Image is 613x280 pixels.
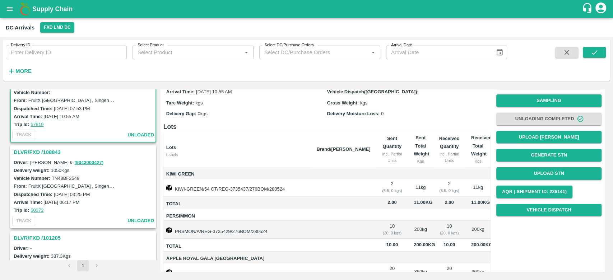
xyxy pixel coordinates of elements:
[382,230,403,236] div: ( 20, 0 kgs)
[14,207,29,213] label: Trip Id:
[166,255,311,263] span: Apple Royal Gala [GEOGRAPHIC_DATA]
[471,200,490,205] span: 11.00 Kg
[43,114,79,119] label: [DATE] 10:55 AM
[465,178,491,196] td: 11 kg
[32,5,73,13] b: Supply Chain
[54,106,90,111] label: [DATE] 07:53 PM
[465,221,491,239] td: 200 kg
[166,212,311,220] span: Persimmon
[391,42,412,48] label: Arrival Date
[30,246,32,251] span: -
[166,242,311,251] span: Total
[382,187,403,194] div: ( 5.5, 0 kgs)
[166,89,195,94] label: Arrival Time:
[14,122,29,127] label: Trip Id:
[166,111,196,116] label: Delivery Gap:
[54,192,90,197] label: [DATE] 03:25 PM
[382,241,403,249] span: 10.00
[408,178,433,196] td: 11 kg
[31,122,43,127] a: 57819
[439,230,460,236] div: ( 20, 0 kgs)
[496,186,572,198] button: AQR ( Shipment Id: 236141)
[77,260,89,271] button: page 1
[471,158,485,164] div: Kgs
[242,48,251,57] button: Open
[381,111,384,116] span: 0
[14,183,27,189] label: From:
[386,46,490,59] input: Arrival Date
[163,122,491,132] h6: Lots
[14,200,42,205] label: Arrival Time:
[1,1,18,17] button: open drawer
[166,151,311,158] div: Labels
[195,100,203,106] span: kgs
[166,227,172,233] img: box
[138,42,163,48] label: Select Product
[496,94,602,107] button: Sampling
[471,242,492,247] span: 200.00 Kg
[40,22,74,33] button: Select DC
[62,260,103,271] nav: pagination navigation
[261,48,357,57] input: Select DC/Purchase Orders
[43,200,79,205] label: [DATE] 06:17 PM
[439,151,460,164] div: incl. Partial Units
[327,89,418,94] label: Vehicle Dispatch([GEOGRAPHIC_DATA]):
[582,3,594,15] div: customer-support
[496,131,602,144] button: Upload [PERSON_NAME]
[198,111,208,116] span: 0 kgs
[496,204,602,216] button: Vehicle Dispatch
[14,246,29,251] label: Driver:
[496,113,602,125] button: Unloading Completed
[127,217,154,225] span: unloaded
[264,42,314,48] label: Select DC/Purchase Orders
[51,253,71,259] label: 387.3 Kgs
[6,46,127,59] input: Enter Delivery ID
[471,135,492,157] b: Received Total Weight
[14,114,42,119] label: Arrival Time:
[74,160,103,165] a: (9042000427)
[376,178,408,196] td: 2
[14,98,27,103] label: From:
[15,68,32,74] strong: More
[166,100,194,106] label: Tare Weight:
[31,207,43,213] a: 50372
[382,199,403,207] span: 2.00
[414,158,427,164] div: Kgs
[439,136,459,149] b: Received Quantity
[127,131,154,139] span: unloaded
[196,89,232,94] span: [DATE] 10:55 AM
[382,136,401,149] b: Sent Quantity
[496,149,602,162] button: Generate STN
[166,170,311,178] span: Kiwi Green
[376,221,408,239] td: 10
[414,135,429,157] b: Sent Total Weight
[493,46,506,59] button: Choose date
[14,233,155,243] h3: DLVR/FXD /101205
[14,90,50,95] label: Vehicle Number:
[496,167,602,180] button: Upload STN
[439,187,460,194] div: ( 5.5, 0 kgs)
[163,178,311,196] td: KIWI-GREEN/54 CT/REG-3735437/276BOM/280524
[30,160,104,165] span: [PERSON_NAME] k -
[166,269,172,275] img: box
[327,111,380,116] label: Delivery Moisture Loss:
[28,183,361,189] label: FruitX [GEOGRAPHIC_DATA] , Singena Agrahara Rd, [GEOGRAPHIC_DATA], [GEOGRAPHIC_DATA], [GEOGRAPHIC...
[439,241,460,249] span: 10.00
[14,148,155,157] h3: DLVR/FXD /108843
[14,176,50,181] label: Vehicle Number:
[51,168,69,173] label: 1050 Kgs
[135,48,240,57] input: Select Product
[32,4,582,14] a: Supply Chain
[14,168,50,173] label: Delivery weight:
[408,221,433,239] td: 200 kg
[11,42,30,48] label: Delivery ID
[360,100,367,106] span: kgs
[14,192,52,197] label: Dispatched Time:
[18,2,32,16] img: logo
[368,48,378,57] button: Open
[6,65,33,77] button: More
[439,199,460,207] span: 2.00
[166,185,172,191] img: box
[327,100,359,106] label: Gross Weight:
[594,1,607,17] div: account of current user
